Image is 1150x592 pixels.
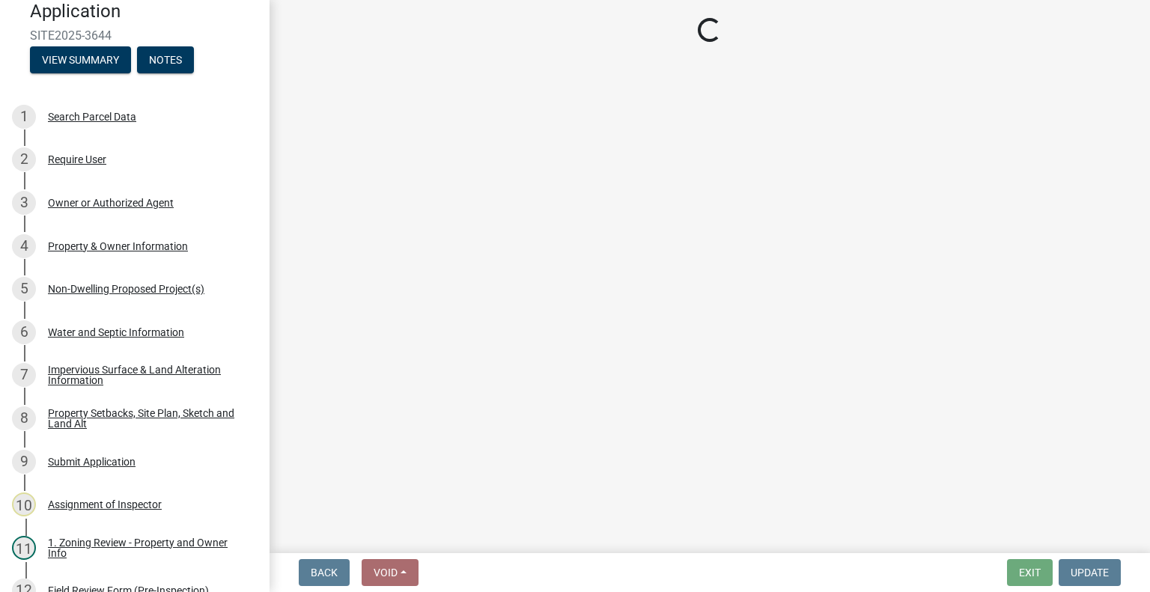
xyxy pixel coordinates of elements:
button: View Summary [30,46,131,73]
div: Property & Owner Information [48,241,188,251]
button: Exit [1007,559,1053,586]
button: Back [299,559,350,586]
div: 3 [12,191,36,215]
div: 6 [12,320,36,344]
button: Void [362,559,419,586]
div: 8 [12,406,36,430]
div: Require User [48,154,106,165]
div: Impervious Surface & Land Alteration Information [48,364,246,385]
div: Assignment of Inspector [48,499,162,510]
div: 9 [12,450,36,474]
div: 11 [12,536,36,560]
div: Submit Application [48,457,136,467]
span: Update [1071,567,1109,579]
div: 1. Zoning Review - Property and Owner Info [48,537,246,558]
div: Non-Dwelling Proposed Project(s) [48,284,204,294]
wm-modal-confirm: Notes [137,55,194,67]
button: Notes [137,46,194,73]
span: Void [374,567,398,579]
span: SITE2025-3644 [30,28,240,43]
div: 1 [12,105,36,129]
button: Update [1059,559,1121,586]
div: 2 [12,147,36,171]
div: 4 [12,234,36,258]
div: 10 [12,492,36,516]
div: 5 [12,277,36,301]
div: 7 [12,363,36,387]
span: Back [311,567,338,579]
wm-modal-confirm: Summary [30,55,131,67]
div: Search Parcel Data [48,112,136,122]
div: Owner or Authorized Agent [48,198,174,208]
div: Water and Septic Information [48,327,184,338]
div: Property Setbacks, Site Plan, Sketch and Land Alt [48,408,246,429]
